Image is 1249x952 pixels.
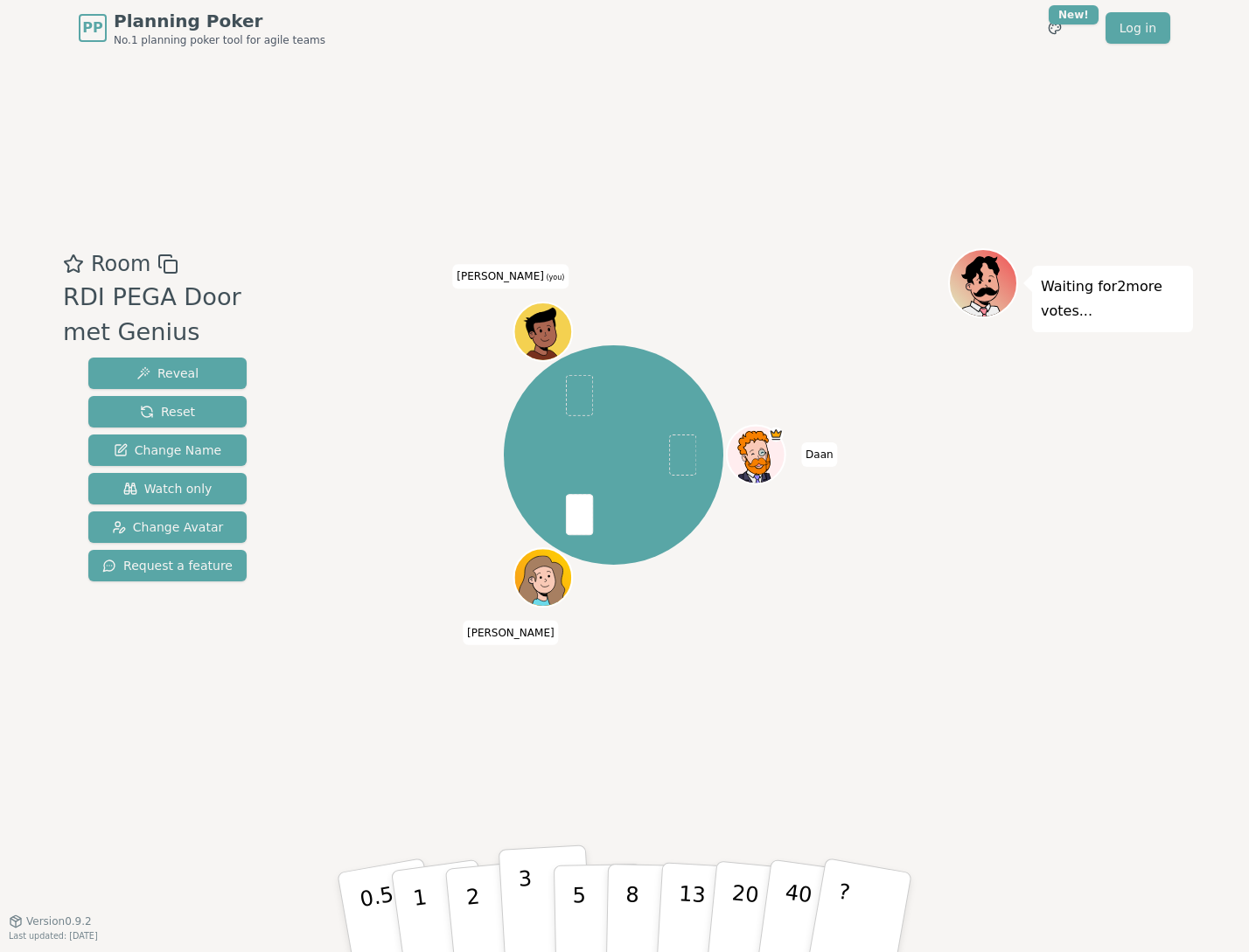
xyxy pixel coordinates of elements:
[88,358,247,389] button: Reveal
[1041,274,1184,323] p: Waiting for 2 more votes...
[88,473,247,504] button: Watch only
[88,434,247,466] button: Change Name
[102,557,233,574] span: Request a feature
[9,914,92,928] button: Version0.9.2
[463,621,559,645] span: Click to change your name
[26,914,92,928] span: Version 0.9.2
[123,480,213,497] span: Watch only
[79,9,325,47] a: PPPlanning PokerNo.1 planning poker tool for agile teams
[88,550,247,581] button: Request a feature
[136,365,199,382] span: Reveal
[114,9,325,33] span: Planning Poker
[63,248,84,280] button: Add as favourite
[1039,12,1071,44] button: New!
[515,304,570,359] button: Click to change your avatar
[82,17,102,38] span: PP
[63,280,279,351] div: RDI PEGA Door met Genius
[88,511,247,543] button: Change Avatar
[9,931,98,941] span: Last updated: [DATE]
[114,441,221,459] span: Change Name
[544,274,565,281] span: (you)
[140,403,195,420] span: Reset
[801,442,838,467] span: Click to change your name
[112,518,224,536] span: Change Avatar
[452,264,569,288] span: Click to change your name
[1106,12,1170,44] a: Log in
[114,33,325,47] span: No.1 planning poker tool for agile teams
[91,248,150,280] span: Room
[768,427,783,442] span: Daan is the host
[88,396,247,427] button: Reset
[1049,5,1099,24] div: New!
